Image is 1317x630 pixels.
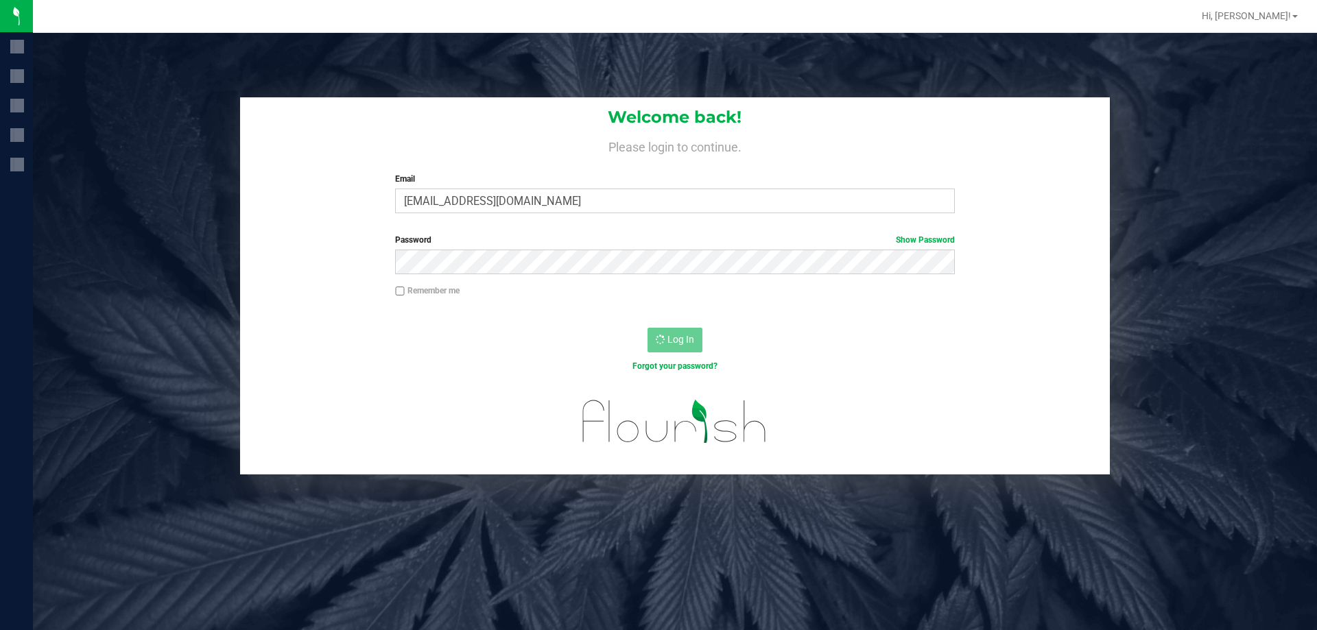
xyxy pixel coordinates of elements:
[896,235,955,245] a: Show Password
[395,235,431,245] span: Password
[395,173,954,185] label: Email
[667,334,694,345] span: Log In
[395,287,405,296] input: Remember me
[240,108,1110,126] h1: Welcome back!
[1202,10,1291,21] span: Hi, [PERSON_NAME]!
[395,284,460,297] label: Remember me
[240,137,1110,154] h4: Please login to continue.
[632,361,717,371] a: Forgot your password?
[566,387,783,457] img: flourish_logo.svg
[648,328,702,352] button: Log In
